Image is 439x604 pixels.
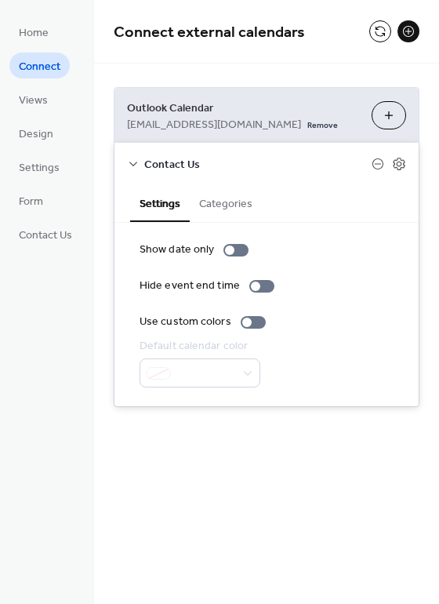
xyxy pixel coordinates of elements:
span: Connect external calendars [114,17,305,48]
span: Home [19,25,49,42]
span: Outlook Calendar [127,100,359,117]
button: Categories [190,184,262,220]
a: Home [9,19,58,45]
a: Design [9,120,63,146]
span: [EMAIL_ADDRESS][DOMAIN_NAME] [127,117,301,133]
a: Settings [9,154,69,180]
span: Remove [307,120,338,131]
div: Default calendar color [140,338,257,355]
span: Contact Us [144,157,372,173]
a: Contact Us [9,221,82,247]
span: Form [19,194,43,210]
span: Views [19,93,48,109]
a: Connect [9,53,70,78]
div: Use custom colors [140,314,231,330]
span: Design [19,126,53,143]
span: Connect [19,59,60,75]
div: Show date only [140,242,214,258]
a: Form [9,187,53,213]
span: Settings [19,160,60,176]
a: Views [9,86,57,112]
button: Settings [130,184,190,222]
span: Contact Us [19,227,72,244]
div: Hide event end time [140,278,240,294]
